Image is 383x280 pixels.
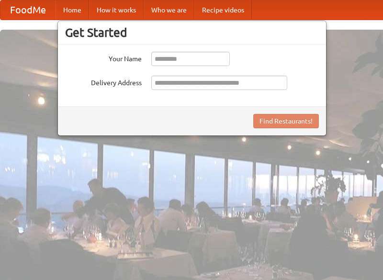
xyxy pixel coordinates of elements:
label: Delivery Address [65,76,142,88]
a: How it works [89,0,144,20]
label: Your Name [65,52,142,64]
a: Home [56,0,89,20]
button: Find Restaurants! [253,114,319,128]
a: FoodMe [0,0,56,20]
a: Recipe videos [194,0,252,20]
h3: Get Started [65,25,319,40]
a: Who we are [144,0,194,20]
